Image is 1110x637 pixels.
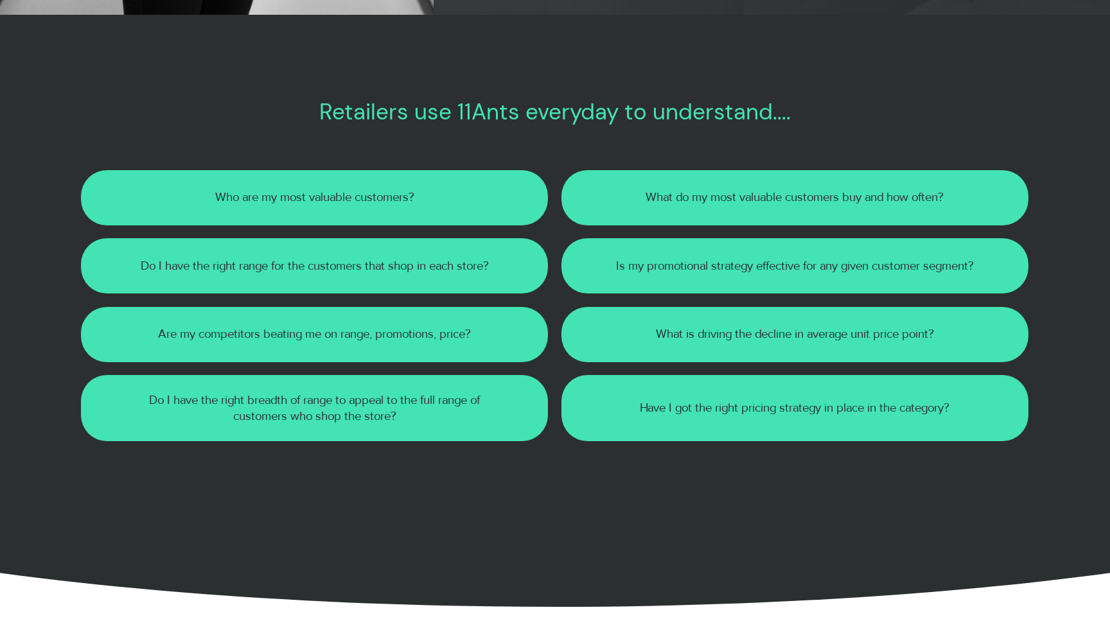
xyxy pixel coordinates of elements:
p: Do I have the right breadth of range to appeal to the full range of customers who shop the store? [125,392,504,424]
p: Is my promotional strategy effective for any given customer segment? [604,258,984,274]
span: Who are my most valuable customers? [215,190,414,204]
span: Retailers use 11Ants everyday to understand.... [319,97,791,127]
p: What do my most valuable customers buy and how often? [604,189,984,205]
p: What is driving the decline in average unit price point? [604,326,984,342]
p: Have I got the right pricing strategy in place in the category? [604,400,984,416]
p: Do I have the right range for the customers that shop in each store? [125,258,504,274]
p: Are my competitors beating me on range, promotions, price? [125,326,504,342]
